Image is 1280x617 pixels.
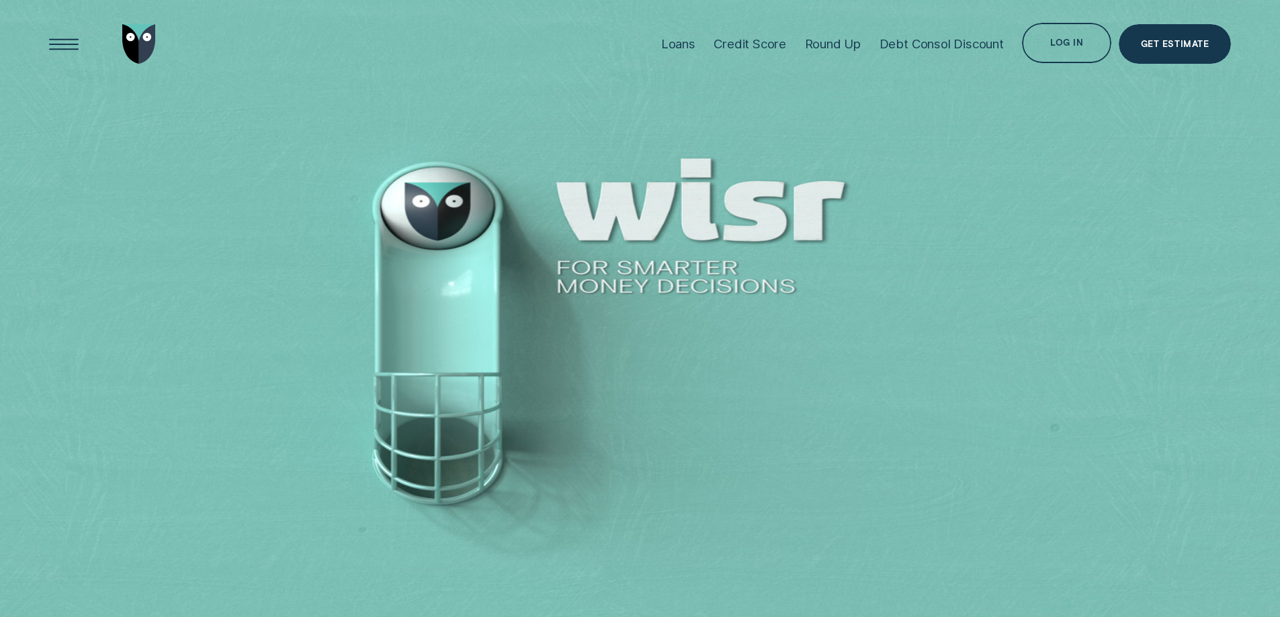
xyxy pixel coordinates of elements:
[44,24,84,64] button: Open Menu
[1119,24,1231,64] a: Get Estimate
[880,36,1004,52] div: Debt Consol Discount
[714,36,786,52] div: Credit Score
[661,36,695,52] div: Loans
[122,24,156,64] img: Wisr
[805,36,861,52] div: Round Up
[1022,23,1111,63] button: Log in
